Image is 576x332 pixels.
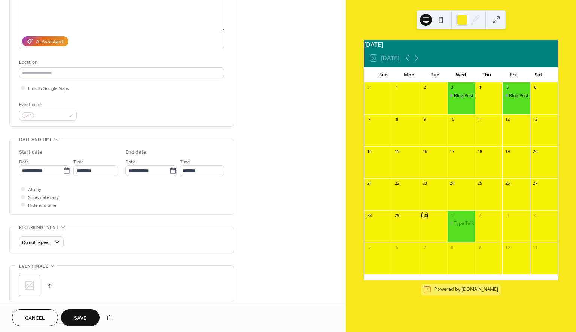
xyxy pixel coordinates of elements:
[28,202,57,209] span: Hide end time
[394,85,400,90] div: 1
[22,36,68,46] button: AI Assistant
[19,262,48,270] span: Event image
[25,314,45,322] span: Cancel
[461,286,498,293] a: [DOMAIN_NAME]
[394,148,400,154] div: 15
[422,181,427,186] div: 23
[505,148,510,154] div: 19
[477,117,483,122] div: 11
[125,158,135,166] span: Date
[366,212,372,218] div: 28
[394,244,400,250] div: 6
[366,181,372,186] div: 21
[447,220,475,227] div: Type Talk Weekly Video Series - Launch Date
[22,238,50,247] span: Do not repeat
[449,85,455,90] div: 3
[449,212,455,218] div: 1
[505,85,510,90] div: 5
[422,148,427,154] div: 16
[19,148,42,156] div: Start date
[422,67,448,82] div: Tue
[36,38,63,46] div: AI Assistant
[526,67,552,82] div: Sat
[422,85,427,90] div: 2
[449,181,455,186] div: 24
[477,148,483,154] div: 18
[370,67,396,82] div: Sun
[366,244,372,250] div: 5
[396,67,422,82] div: Mon
[19,275,40,296] div: ;
[61,309,100,326] button: Save
[449,117,455,122] div: 10
[394,212,400,218] div: 29
[477,212,483,218] div: 2
[505,117,510,122] div: 12
[394,117,400,122] div: 8
[454,220,547,227] div: Type Talk Weekly Video Series - Launch Date
[366,85,372,90] div: 31
[474,67,500,82] div: Thu
[532,181,538,186] div: 27
[73,158,84,166] span: Time
[532,212,538,218] div: 4
[28,186,41,194] span: All day
[505,212,510,218] div: 3
[28,85,69,93] span: Link to Google Maps
[502,93,530,99] div: Blog Post: Discover the Power of Emotional Intelligence Training
[532,244,538,250] div: 11
[394,181,400,186] div: 22
[477,244,483,250] div: 9
[19,58,223,66] div: Location
[505,244,510,250] div: 10
[532,117,538,122] div: 13
[366,148,372,154] div: 14
[74,314,86,322] span: Save
[532,85,538,90] div: 6
[180,158,190,166] span: Time
[448,67,474,82] div: Wed
[449,244,455,250] div: 8
[447,93,475,99] div: Blog Post: When Your Type Meets theirs: MBTI - Informed Conflict Resolution
[422,117,427,122] div: 9
[422,244,427,250] div: 7
[366,117,372,122] div: 7
[19,136,52,144] span: Date and time
[125,148,146,156] div: End date
[19,224,59,232] span: Recurring event
[364,40,558,49] div: [DATE]
[500,67,526,82] div: Fri
[12,309,58,326] button: Cancel
[19,101,75,109] div: Event color
[477,181,483,186] div: 25
[28,194,59,202] span: Show date only
[477,85,483,90] div: 4
[19,158,29,166] span: Date
[422,212,427,218] div: 30
[532,148,538,154] div: 20
[505,181,510,186] div: 26
[449,148,455,154] div: 17
[434,286,498,293] div: Powered by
